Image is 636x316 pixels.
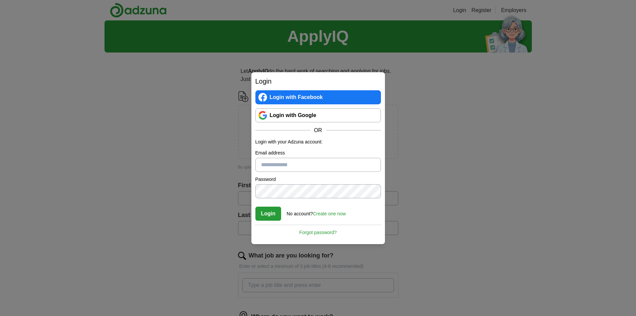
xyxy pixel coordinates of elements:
[255,149,381,156] label: Email address
[287,206,346,217] div: No account?
[313,211,346,216] a: Create one now
[255,176,381,183] label: Password
[310,126,326,134] span: OR
[255,108,381,122] a: Login with Google
[255,138,381,145] p: Login with your Adzuna account:
[255,225,381,236] a: Forgot password?
[255,90,381,104] a: Login with Facebook
[255,207,281,221] button: Login
[255,76,381,86] h2: Login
